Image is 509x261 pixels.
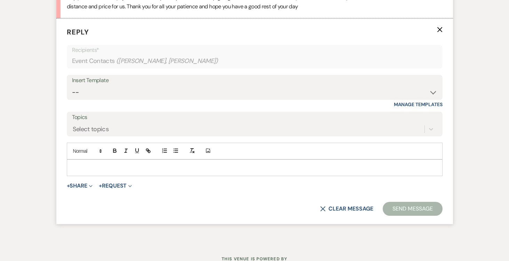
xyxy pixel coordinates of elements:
[72,112,437,122] label: Topics
[116,56,218,66] span: ( [PERSON_NAME], [PERSON_NAME] )
[320,206,373,212] button: Clear message
[72,54,437,68] div: Event Contacts
[72,46,437,55] p: Recipients*
[67,27,89,37] span: Reply
[72,76,437,86] div: Insert Template
[394,101,443,108] a: Manage Templates
[73,124,109,134] div: Select topics
[99,183,132,189] button: Request
[383,202,442,216] button: Send Message
[99,183,102,189] span: +
[67,183,93,189] button: Share
[67,183,70,189] span: +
